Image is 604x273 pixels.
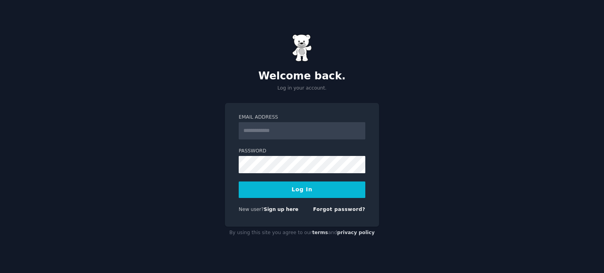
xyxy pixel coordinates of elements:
[225,227,379,239] div: By using this site you agree to our and
[312,230,328,235] a: terms
[239,148,365,155] label: Password
[225,85,379,92] p: Log in your account.
[264,207,298,212] a: Sign up here
[292,34,312,62] img: Gummy Bear
[239,181,365,198] button: Log In
[239,207,264,212] span: New user?
[313,207,365,212] a: Forgot password?
[239,114,365,121] label: Email Address
[225,70,379,82] h2: Welcome back.
[337,230,375,235] a: privacy policy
